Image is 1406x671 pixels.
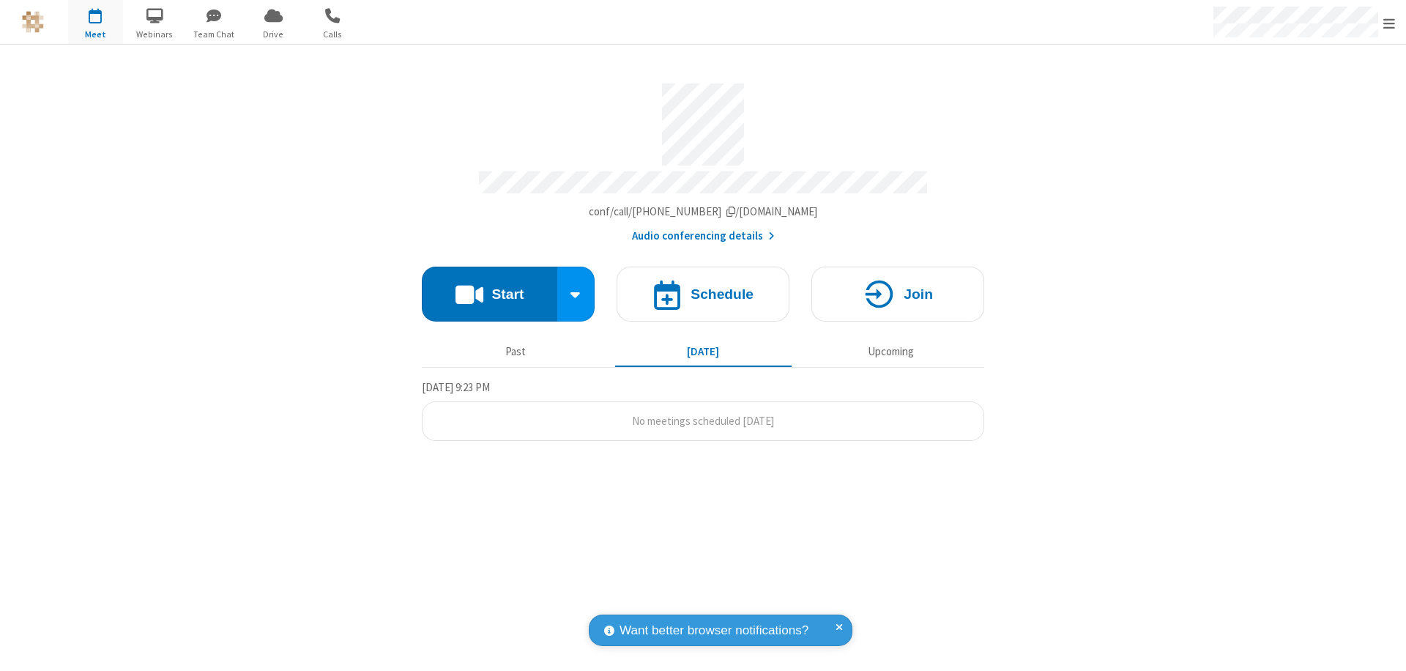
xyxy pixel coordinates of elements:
[305,28,360,41] span: Calls
[620,621,808,640] span: Want better browser notifications?
[589,204,818,220] button: Copy my meeting room linkCopy my meeting room link
[22,11,44,33] img: QA Selenium DO NOT DELETE OR CHANGE
[422,379,984,442] section: Today's Meetings
[691,287,754,301] h4: Schedule
[557,267,595,322] div: Start conference options
[589,204,818,218] span: Copy my meeting room link
[615,338,792,366] button: [DATE]
[491,287,524,301] h4: Start
[632,228,775,245] button: Audio conferencing details
[422,380,490,394] span: [DATE] 9:23 PM
[68,28,123,41] span: Meet
[422,73,984,245] section: Account details
[803,338,979,366] button: Upcoming
[811,267,984,322] button: Join
[617,267,789,322] button: Schedule
[187,28,242,41] span: Team Chat
[127,28,182,41] span: Webinars
[246,28,301,41] span: Drive
[632,414,774,428] span: No meetings scheduled [DATE]
[904,287,933,301] h4: Join
[422,267,557,322] button: Start
[428,338,604,366] button: Past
